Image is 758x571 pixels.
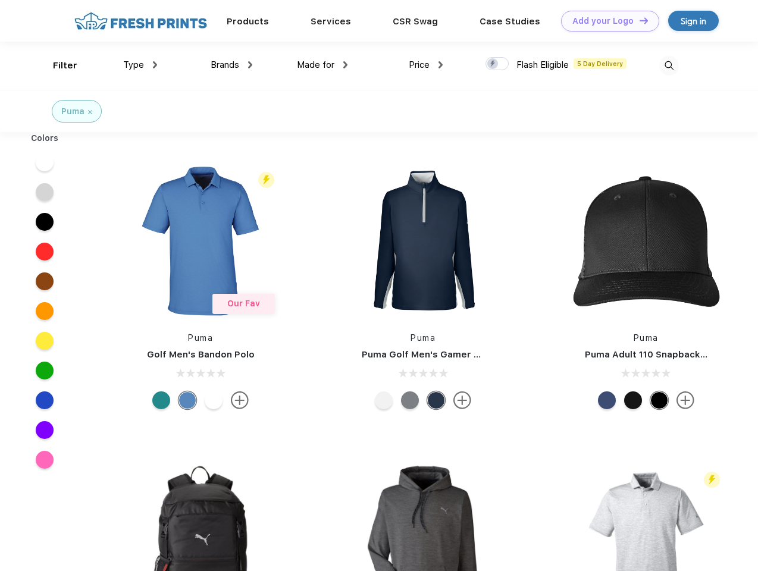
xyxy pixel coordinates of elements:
[205,391,223,409] div: Bright White
[572,16,634,26] div: Add your Logo
[123,59,144,70] span: Type
[53,59,77,73] div: Filter
[574,58,627,69] span: 5 Day Delivery
[311,16,351,27] a: Services
[362,349,550,360] a: Puma Golf Men's Gamer Golf Quarter-Zip
[650,391,668,409] div: Pma Blk Pma Blk
[659,56,679,76] img: desktop_search.svg
[668,11,719,31] a: Sign in
[258,172,274,188] img: flash_active_toggle.svg
[147,349,255,360] a: Golf Men's Bandon Polo
[71,11,211,32] img: fo%20logo%202.webp
[516,59,569,70] span: Flash Eligible
[188,333,213,343] a: Puma
[427,391,445,409] div: Navy Blazer
[453,391,471,409] img: more.svg
[624,391,642,409] div: Pma Blk with Pma Blk
[640,17,648,24] img: DT
[231,391,249,409] img: more.svg
[153,61,157,68] img: dropdown.png
[248,61,252,68] img: dropdown.png
[88,110,92,114] img: filter_cancel.svg
[61,105,84,118] div: Puma
[227,299,260,308] span: Our Fav
[411,333,436,343] a: Puma
[22,132,68,145] div: Colors
[438,61,443,68] img: dropdown.png
[598,391,616,409] div: Peacoat Qut Shd
[297,59,334,70] span: Made for
[121,162,280,320] img: func=resize&h=266
[676,391,694,409] img: more.svg
[409,59,430,70] span: Price
[178,391,196,409] div: Lake Blue
[681,14,706,28] div: Sign in
[227,16,269,27] a: Products
[344,162,502,320] img: func=resize&h=266
[375,391,393,409] div: Bright White
[343,61,347,68] img: dropdown.png
[401,391,419,409] div: Quiet Shade
[393,16,438,27] a: CSR Swag
[567,162,725,320] img: func=resize&h=266
[704,472,720,488] img: flash_active_toggle.svg
[634,333,659,343] a: Puma
[152,391,170,409] div: Green Lagoon
[211,59,239,70] span: Brands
